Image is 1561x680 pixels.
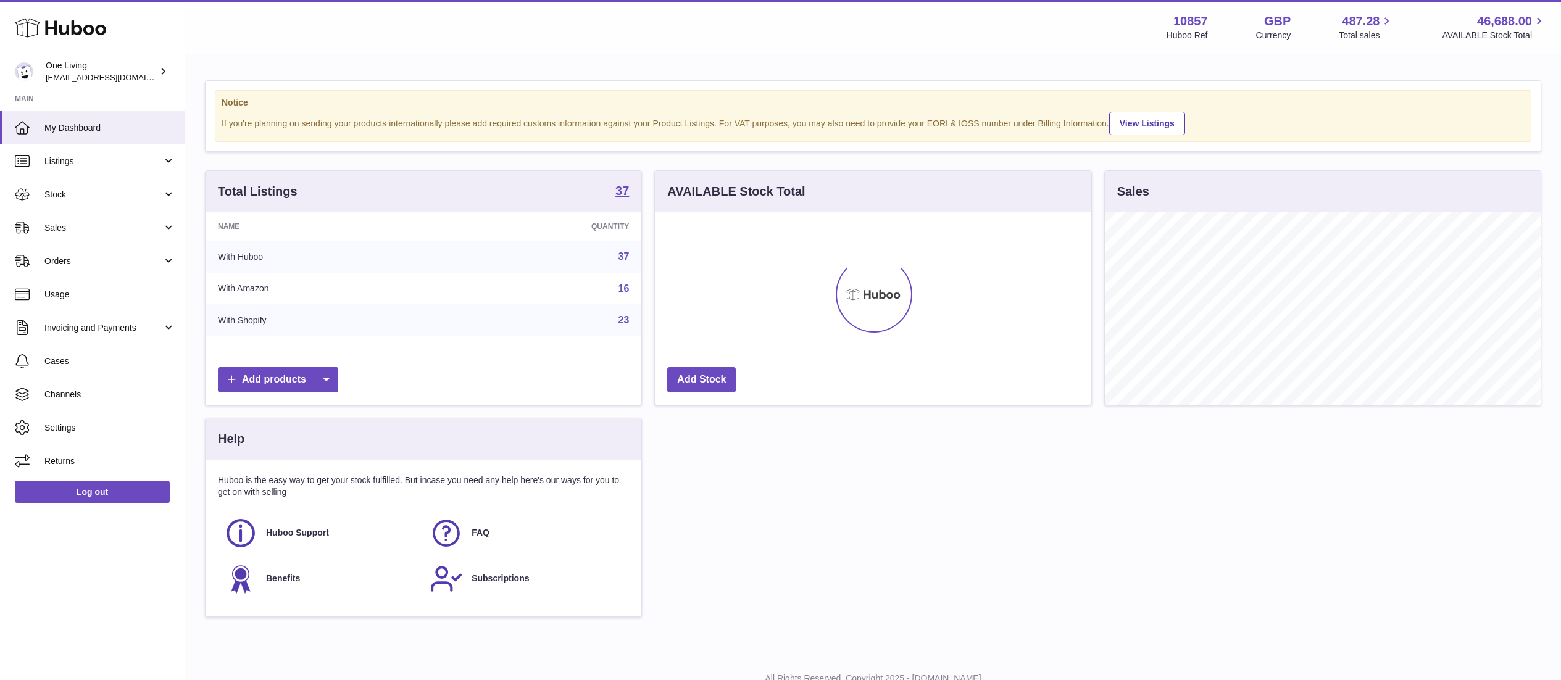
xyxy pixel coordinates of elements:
[44,255,162,267] span: Orders
[44,355,175,367] span: Cases
[44,389,175,400] span: Channels
[206,212,444,241] th: Name
[618,251,630,262] a: 37
[1256,30,1291,41] div: Currency
[46,72,181,82] span: [EMAIL_ADDRESS][DOMAIN_NAME]
[218,431,244,447] h3: Help
[44,155,162,167] span: Listings
[266,527,329,539] span: Huboo Support
[15,481,170,503] a: Log out
[444,212,642,241] th: Quantity
[472,527,489,539] span: FAQ
[1442,30,1546,41] span: AVAILABLE Stock Total
[44,455,175,467] span: Returns
[618,315,630,325] a: 23
[1264,13,1291,30] strong: GBP
[15,62,33,81] img: internalAdmin-10857@internal.huboo.com
[667,183,805,200] h3: AVAILABLE Stock Total
[206,241,444,273] td: With Huboo
[615,185,629,199] a: 37
[667,367,736,392] a: Add Stock
[1342,13,1380,30] span: 487.28
[218,475,629,498] p: Huboo is the easy way to get your stock fulfilled. But incase you need any help here's our ways f...
[1109,112,1185,135] a: View Listings
[46,60,157,83] div: One Living
[218,183,298,200] h3: Total Listings
[44,322,162,334] span: Invoicing and Payments
[1173,13,1208,30] strong: 10857
[1339,13,1394,41] a: 487.28 Total sales
[218,367,338,392] a: Add products
[1442,13,1546,41] a: 46,688.00 AVAILABLE Stock Total
[430,562,623,595] a: Subscriptions
[430,516,623,550] a: FAQ
[266,573,300,584] span: Benefits
[1167,30,1208,41] div: Huboo Ref
[44,122,175,134] span: My Dashboard
[618,283,630,294] a: 16
[44,222,162,234] span: Sales
[222,97,1525,109] strong: Notice
[44,189,162,201] span: Stock
[206,273,444,305] td: With Amazon
[1339,30,1394,41] span: Total sales
[1477,13,1532,30] span: 46,688.00
[206,304,444,336] td: With Shopify
[615,185,629,197] strong: 37
[472,573,529,584] span: Subscriptions
[224,562,417,595] a: Benefits
[44,422,175,434] span: Settings
[224,516,417,550] a: Huboo Support
[44,289,175,301] span: Usage
[1117,183,1149,200] h3: Sales
[222,110,1525,135] div: If you're planning on sending your products internationally please add required customs informati...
